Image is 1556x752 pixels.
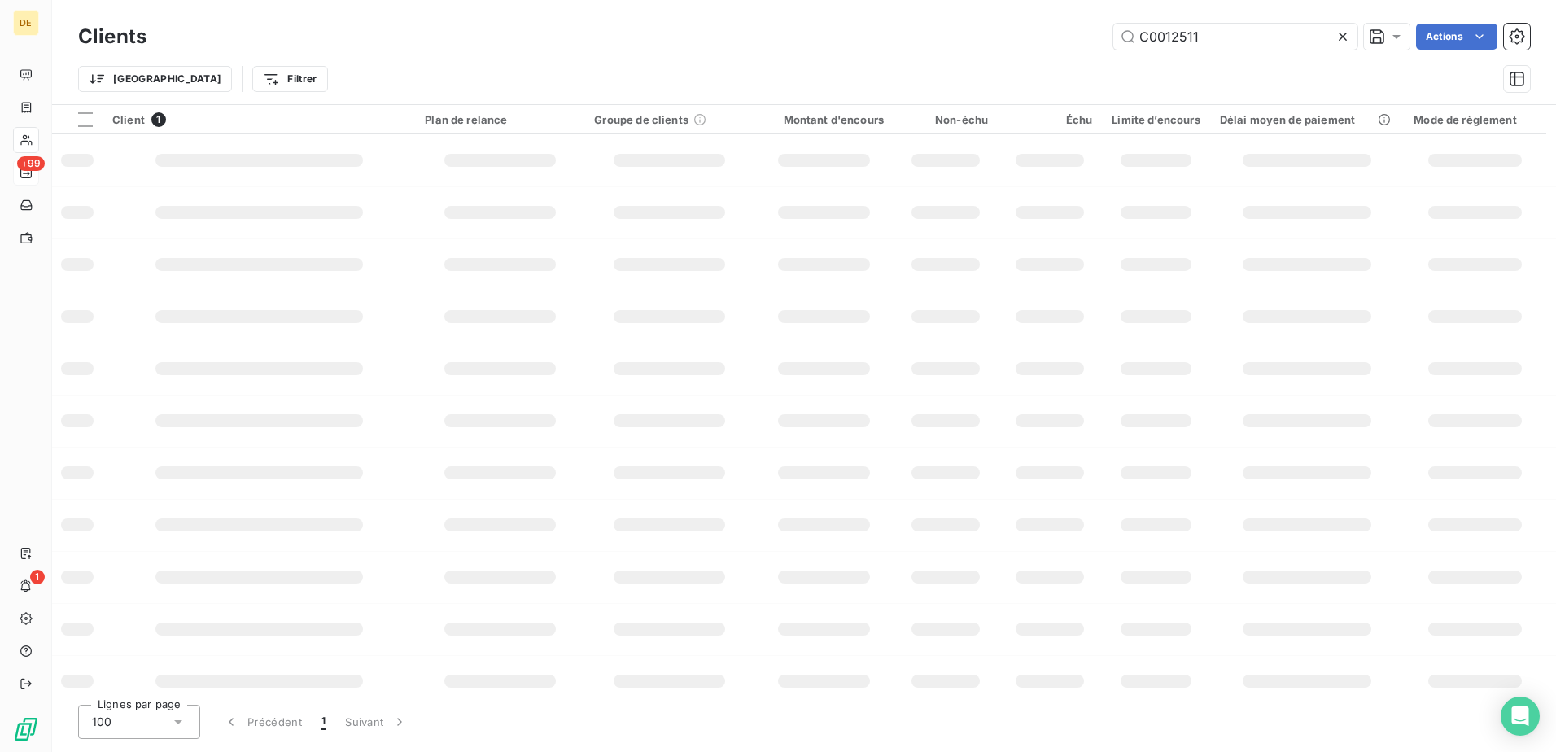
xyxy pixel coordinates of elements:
[1220,113,1395,126] div: Délai moyen de paiement
[312,705,335,739] button: 1
[1112,113,1200,126] div: Limite d’encours
[335,705,417,739] button: Suivant
[321,714,326,730] span: 1
[30,570,45,584] span: 1
[13,10,39,36] div: DE
[425,113,575,126] div: Plan de relance
[594,113,688,126] span: Groupe de clients
[1414,113,1536,126] div: Mode de règlement
[763,113,884,126] div: Montant d'encours
[92,714,111,730] span: 100
[1007,113,1092,126] div: Échu
[1501,697,1540,736] div: Open Intercom Messenger
[78,22,146,51] h3: Clients
[213,705,312,739] button: Précédent
[112,113,145,126] span: Client
[903,113,988,126] div: Non-échu
[151,112,166,127] span: 1
[17,156,45,171] span: +99
[13,716,39,742] img: Logo LeanPay
[78,66,232,92] button: [GEOGRAPHIC_DATA]
[1416,24,1497,50] button: Actions
[1113,24,1357,50] input: Rechercher
[252,66,327,92] button: Filtrer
